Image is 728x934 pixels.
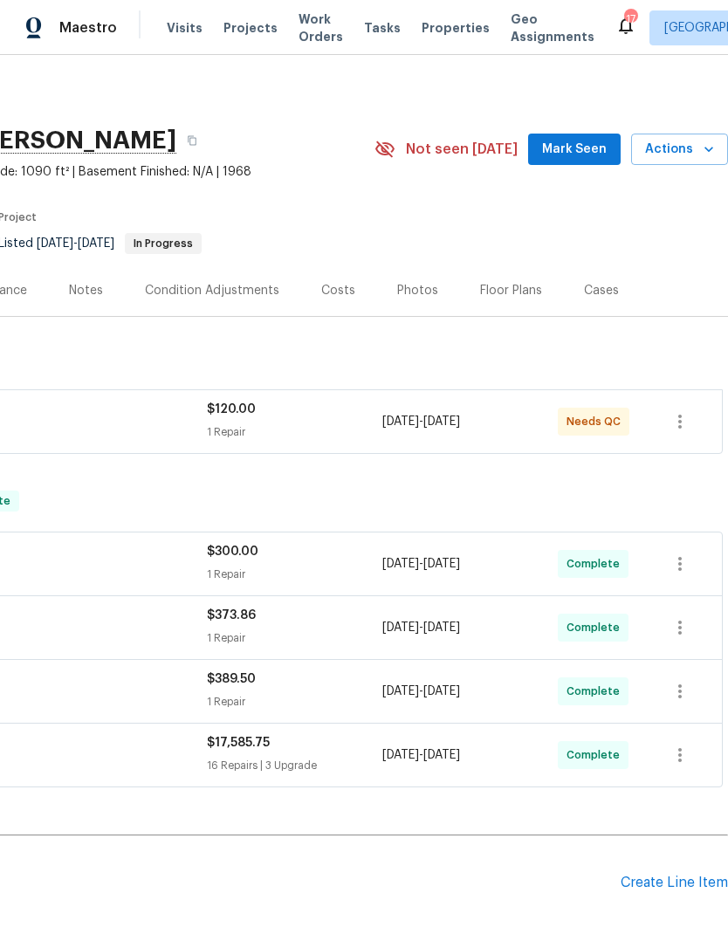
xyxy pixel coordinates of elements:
[423,749,460,761] span: [DATE]
[423,558,460,570] span: [DATE]
[207,693,382,711] div: 1 Repair
[207,757,382,774] div: 16 Repairs | 3 Upgrade
[207,673,256,685] span: $389.50
[207,629,382,647] div: 1 Repair
[207,566,382,583] div: 1 Repair
[207,609,256,622] span: $373.86
[321,282,355,299] div: Costs
[567,555,627,573] span: Complete
[176,125,208,156] button: Copy Address
[37,237,114,250] span: -
[528,134,621,166] button: Mark Seen
[584,282,619,299] div: Cases
[645,139,714,161] span: Actions
[406,141,518,158] span: Not seen [DATE]
[207,737,270,749] span: $17,585.75
[223,19,278,37] span: Projects
[382,685,419,697] span: [DATE]
[299,10,343,45] span: Work Orders
[167,19,203,37] span: Visits
[542,139,607,161] span: Mark Seen
[480,282,542,299] div: Floor Plans
[382,619,460,636] span: -
[511,10,594,45] span: Geo Assignments
[631,134,728,166] button: Actions
[423,622,460,634] span: [DATE]
[382,683,460,700] span: -
[382,746,460,764] span: -
[69,282,103,299] div: Notes
[364,22,401,34] span: Tasks
[382,622,419,634] span: [DATE]
[382,415,419,428] span: [DATE]
[397,282,438,299] div: Photos
[207,423,382,441] div: 1 Repair
[37,237,73,250] span: [DATE]
[127,238,200,249] span: In Progress
[382,413,460,430] span: -
[382,555,460,573] span: -
[423,685,460,697] span: [DATE]
[567,746,627,764] span: Complete
[567,413,628,430] span: Needs QC
[207,403,256,415] span: $120.00
[422,19,490,37] span: Properties
[567,683,627,700] span: Complete
[59,19,117,37] span: Maestro
[78,237,114,250] span: [DATE]
[145,282,279,299] div: Condition Adjustments
[207,546,258,558] span: $300.00
[567,619,627,636] span: Complete
[423,415,460,428] span: [DATE]
[382,558,419,570] span: [DATE]
[621,875,728,891] div: Create Line Item
[624,10,636,28] div: 17
[382,749,419,761] span: [DATE]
